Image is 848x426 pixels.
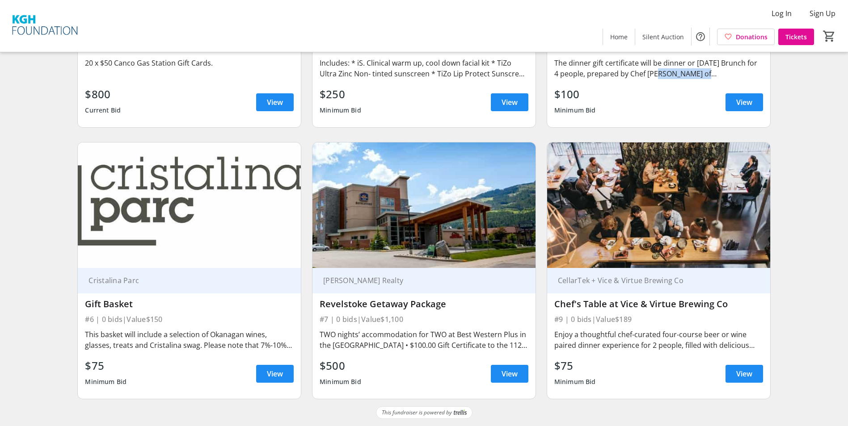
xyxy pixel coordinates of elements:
div: Minimum Bid [320,374,361,390]
a: Tickets [778,29,814,45]
a: Donations [717,29,775,45]
div: Cristalina Parc [85,276,283,285]
div: $500 [320,358,361,374]
img: Gift Basket [78,142,301,268]
div: Revelstoke Getaway Package [320,299,528,309]
a: View [256,93,294,111]
div: 20 x $50 Canco Gas Station Gift Cards. [85,58,294,68]
span: This fundraiser is powered by [382,409,452,417]
span: View [502,368,518,379]
img: Trellis Logo [454,409,467,416]
div: This basket will include a selection of Okanagan wines, glasses, treats and Cristalina swag. Plea... [85,329,294,351]
a: Home [603,29,635,45]
div: Chef's Table at Vice & Virtue Brewing Co [554,299,763,309]
div: $100 [554,86,596,102]
button: Cart [821,28,837,44]
span: Silent Auction [642,32,684,42]
span: Log In [772,8,792,19]
div: Minimum Bid [320,102,361,118]
span: View [736,97,752,108]
span: Tickets [785,32,807,42]
span: Sign Up [810,8,835,19]
a: View [491,365,528,383]
div: [PERSON_NAME] Realty [320,276,518,285]
a: View [726,365,763,383]
div: Minimum Bid [85,374,127,390]
div: #9 | 0 bids | Value $189 [554,313,763,326]
span: View [502,97,518,108]
div: $75 [85,358,127,374]
span: Home [610,32,628,42]
span: View [267,97,283,108]
button: Help [692,28,709,46]
a: View [256,365,294,383]
div: The dinner gift certificate will be dinner or [DATE] Brunch for 4 people, prepared by Chef [PERSO... [554,58,763,79]
div: #6 | 0 bids | Value $150 [85,313,294,326]
div: Gift Basket [85,299,294,309]
a: View [726,93,763,111]
a: Silent Auction [635,29,691,45]
img: Revelstoke Getaway Package [312,142,536,268]
div: Minimum Bid [554,374,596,390]
div: $250 [320,86,361,102]
div: $75 [554,358,596,374]
div: Current Bid [85,102,121,118]
div: $800 [85,86,121,102]
div: Enjoy a thoughtful chef-curated four-course beer or wine paired dinner experience for 2 people, f... [554,329,763,351]
img: KGH Foundation's Logo [5,4,85,48]
div: Minimum Bid [554,102,596,118]
span: Donations [736,32,768,42]
span: View [267,368,283,379]
button: Log In [764,6,799,21]
div: TWO nights’ accommodation for TWO at Best Western Plus in the [GEOGRAPHIC_DATA] • $100.00 Gift Ce... [320,329,528,351]
div: #7 | 0 bids | Value $1,100 [320,313,528,326]
button: Sign Up [802,6,843,21]
div: CellarTek + Vice & Virtue Brewing Co [554,276,752,285]
a: View [491,93,528,111]
img: Chef's Table at Vice & Virtue Brewing Co [547,142,770,268]
span: View [736,368,752,379]
div: Includes: * iS. Clinical warm up, cool down facial kit * TiZo Ultra Zinc Non- tinted sunscreen * ... [320,58,528,79]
